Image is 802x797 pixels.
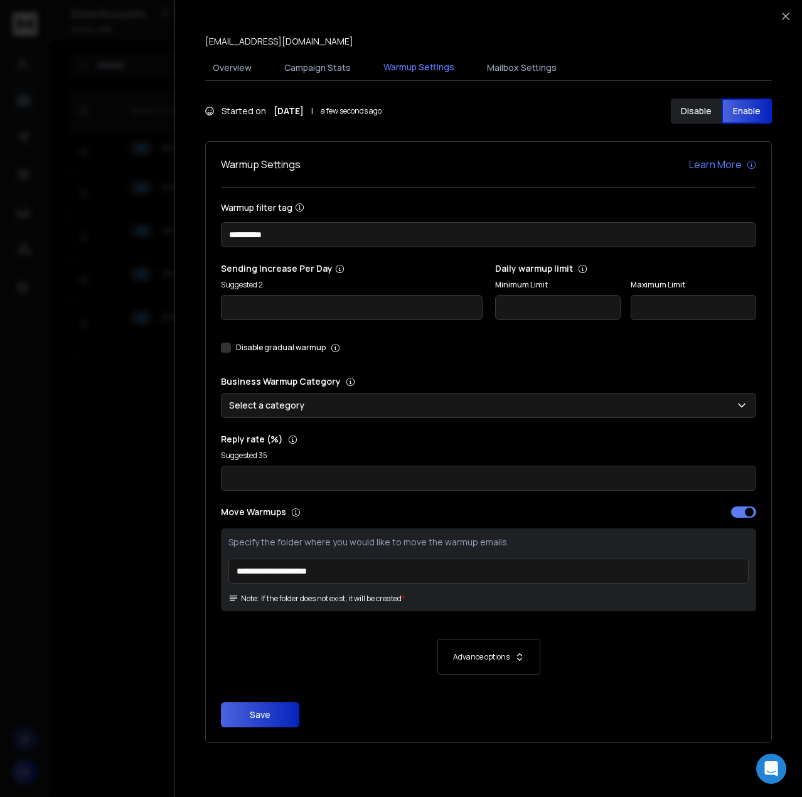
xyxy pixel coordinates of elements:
button: Enable [722,99,773,124]
div: Open Intercom Messenger [756,754,786,784]
div: Started on [205,105,382,117]
p: Specify the folder where you would like to move the warmup emails. [228,536,749,548]
span: a few seconds ago [321,106,382,116]
button: DisableEnable [671,99,772,124]
p: Advance options [453,652,510,662]
button: Campaign Stats [277,54,358,82]
p: [EMAIL_ADDRESS][DOMAIN_NAME] [205,35,353,48]
button: Mailbox Settings [479,54,564,82]
p: Select a category [229,399,309,412]
label: Disable gradual warmup [236,343,326,353]
span: | [311,105,313,117]
a: Learn More [689,157,756,172]
label: Warmup filter tag [221,203,756,212]
button: Overview [205,54,259,82]
p: Move Warmups [221,506,485,518]
button: Warmup Settings [376,53,462,82]
p: Suggested 35 [221,451,756,461]
p: Sending Increase Per Day [221,262,483,275]
span: Note: [228,594,259,604]
button: Advance options [233,639,744,675]
p: Business Warmup Category [221,375,756,388]
h1: Warmup Settings [221,157,301,172]
label: Minimum Limit [495,280,621,290]
p: Suggested 2 [221,280,483,290]
p: If the folder does not exist, it will be created [261,594,402,604]
p: Daily warmup limit [495,262,757,275]
p: Reply rate (%) [221,433,756,446]
button: Save [221,702,299,727]
button: Disable [671,99,722,124]
label: Maximum Limit [631,280,756,290]
strong: [DATE] [274,105,304,117]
